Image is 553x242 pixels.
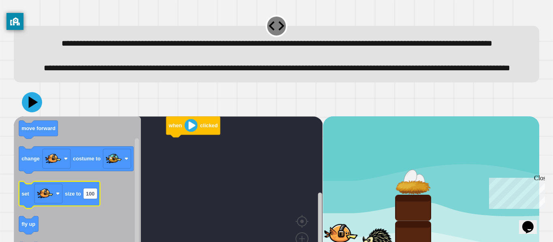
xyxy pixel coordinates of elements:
text: change [21,156,40,162]
div: Chat with us now!Close [3,3,56,51]
text: 100 [86,190,95,196]
text: size to [65,190,81,196]
text: when [168,122,182,128]
iframe: chat widget [486,175,545,209]
text: fly up [21,221,35,227]
text: move forward [21,125,55,131]
text: set [21,190,29,196]
text: costume to [73,156,101,162]
button: privacy banner [6,13,23,30]
text: clicked [200,122,217,128]
iframe: chat widget [519,210,545,234]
